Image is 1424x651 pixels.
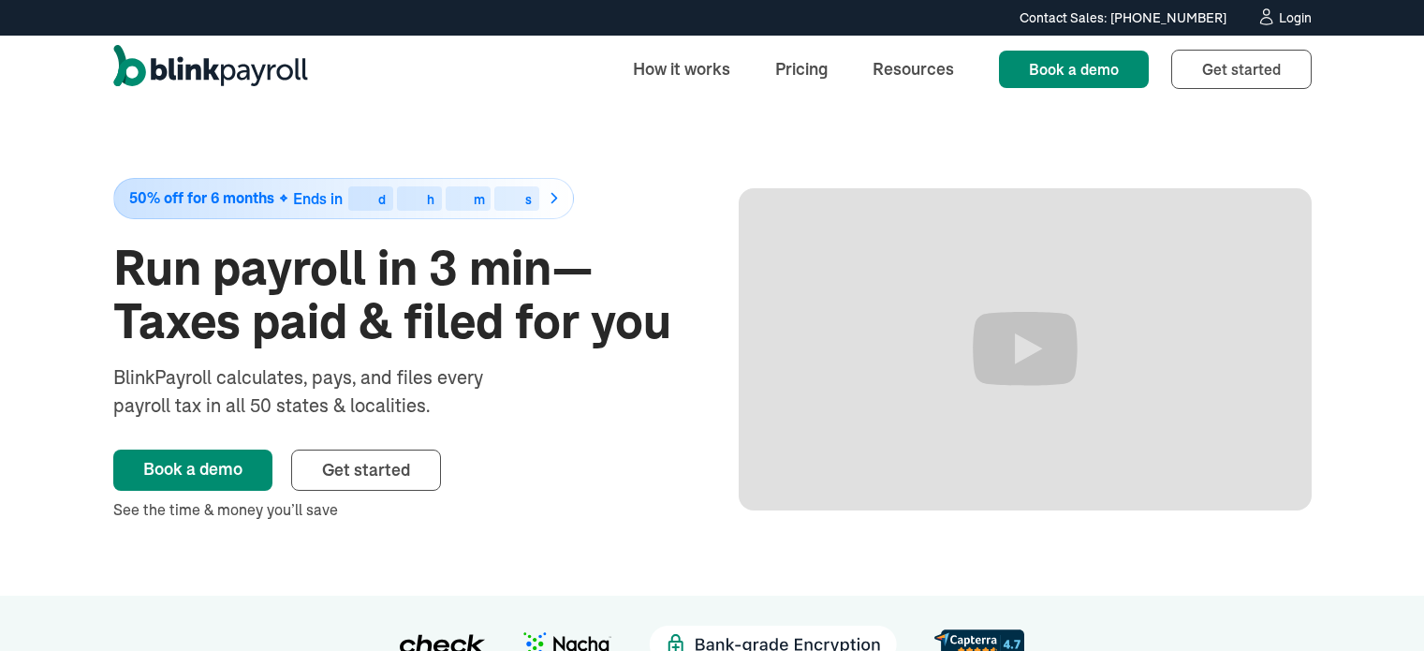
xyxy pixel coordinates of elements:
[1020,8,1226,28] div: Contact Sales: [PHONE_NUMBER]
[113,45,308,94] a: home
[293,189,343,208] span: Ends in
[999,51,1149,88] a: Book a demo
[1202,60,1281,79] span: Get started
[1112,449,1424,651] iframe: Chat Widget
[113,178,686,219] a: 50% off for 6 monthsEnds indhms
[1279,11,1312,24] div: Login
[525,193,532,206] div: s
[1029,60,1119,79] span: Book a demo
[291,450,441,491] a: Get started
[760,49,843,89] a: Pricing
[739,188,1312,510] iframe: Run Payroll in 3 min with BlinkPayroll
[378,193,386,206] div: d
[474,193,485,206] div: m
[129,190,274,206] span: 50% off for 6 months
[427,193,434,206] div: h
[322,459,410,481] span: Get started
[618,49,745,89] a: How it works
[113,242,686,348] h1: Run payroll in 3 min—Taxes paid & filed for you
[113,363,533,420] div: BlinkPayroll calculates, pays, and files every payroll tax in all 50 states & localities.
[858,49,969,89] a: Resources
[1171,50,1312,89] a: Get started
[113,498,686,521] div: See the time & money you’ll save
[113,450,272,491] a: Book a demo
[1256,7,1312,28] a: Login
